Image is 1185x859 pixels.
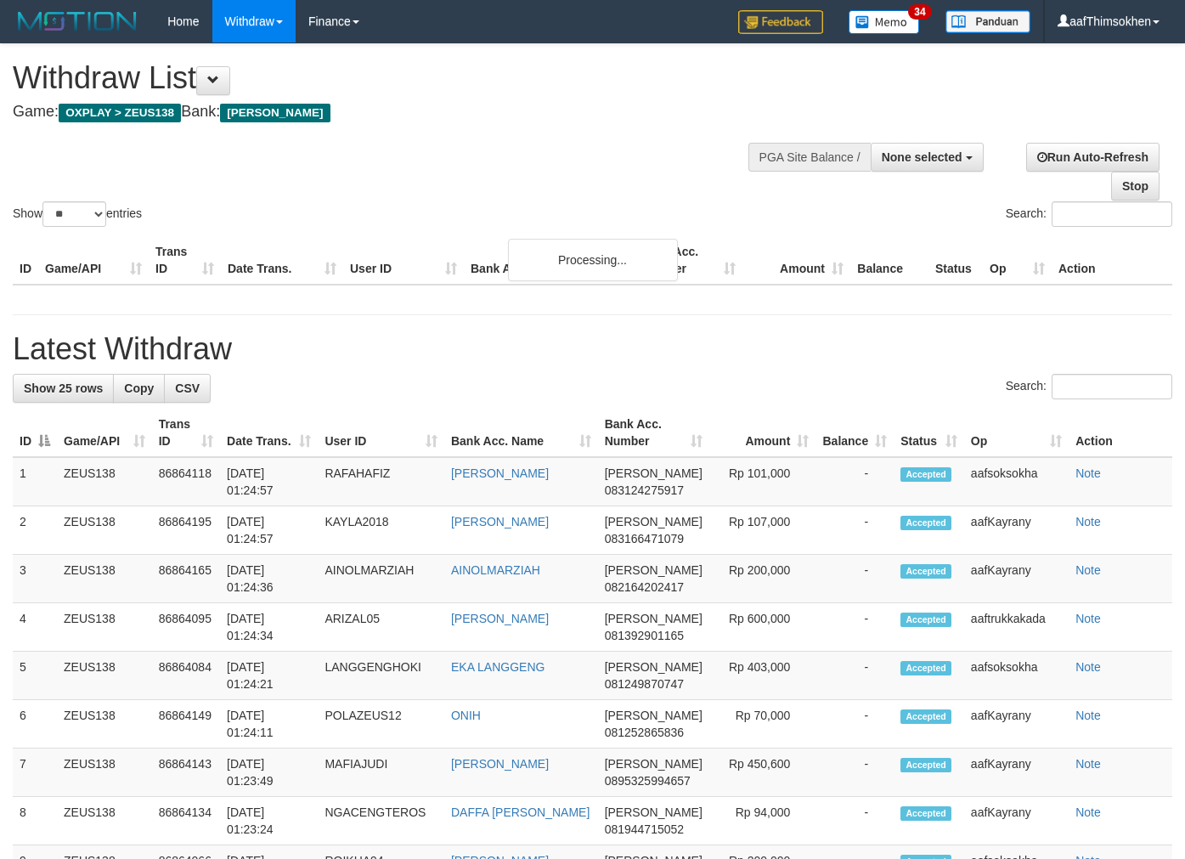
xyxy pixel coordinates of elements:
[164,374,211,403] a: CSV
[605,726,684,739] span: Copy 081252865836 to clipboard
[175,381,200,395] span: CSV
[742,236,850,285] th: Amount
[220,797,318,845] td: [DATE] 01:23:24
[900,661,951,675] span: Accepted
[220,104,330,122] span: [PERSON_NAME]
[220,506,318,555] td: [DATE] 01:24:57
[605,709,703,722] span: [PERSON_NAME]
[57,409,152,457] th: Game/API: activate to sort column ascending
[605,660,703,674] span: [PERSON_NAME]
[908,4,931,20] span: 34
[42,201,106,227] select: Showentries
[152,506,220,555] td: 86864195
[57,457,152,506] td: ZEUS138
[964,603,1069,652] td: aaftrukkakada
[1006,374,1172,399] label: Search:
[464,236,635,285] th: Bank Acc. Name
[983,236,1052,285] th: Op
[882,150,962,164] span: None selected
[1075,515,1101,528] a: Note
[738,10,823,34] img: Feedback.jpg
[152,409,220,457] th: Trans ID: activate to sort column ascending
[815,409,894,457] th: Balance: activate to sort column ascending
[152,700,220,749] td: 86864149
[605,466,703,480] span: [PERSON_NAME]
[815,652,894,700] td: -
[605,580,684,594] span: Copy 082164202417 to clipboard
[318,409,444,457] th: User ID: activate to sort column ascending
[815,603,894,652] td: -
[152,652,220,700] td: 86864084
[451,757,549,771] a: [PERSON_NAME]
[709,700,816,749] td: Rp 70,000
[13,236,38,285] th: ID
[850,236,928,285] th: Balance
[1075,563,1101,577] a: Note
[13,374,114,403] a: Show 25 rows
[343,236,464,285] th: User ID
[152,749,220,797] td: 86864143
[1075,660,1101,674] a: Note
[964,409,1069,457] th: Op: activate to sort column ascending
[221,236,343,285] th: Date Trans.
[709,506,816,555] td: Rp 107,000
[709,409,816,457] th: Amount: activate to sort column ascending
[635,236,742,285] th: Bank Acc. Number
[945,10,1030,33] img: panduan.png
[709,555,816,603] td: Rp 200,000
[13,506,57,555] td: 2
[149,236,221,285] th: Trans ID
[894,409,964,457] th: Status: activate to sort column ascending
[1026,143,1160,172] a: Run Auto-Refresh
[928,236,983,285] th: Status
[1069,409,1172,457] th: Action
[57,603,152,652] td: ZEUS138
[13,201,142,227] label: Show entries
[900,564,951,579] span: Accepted
[605,629,684,642] span: Copy 081392901165 to clipboard
[964,555,1069,603] td: aafKayrany
[13,104,773,121] h4: Game: Bank:
[57,797,152,845] td: ZEUS138
[605,677,684,691] span: Copy 081249870747 to clipboard
[964,652,1069,700] td: aafsoksokha
[318,797,444,845] td: NGACENGTEROS
[748,143,871,172] div: PGA Site Balance /
[964,700,1069,749] td: aafKayrany
[605,822,684,836] span: Copy 081944715052 to clipboard
[220,749,318,797] td: [DATE] 01:23:49
[220,457,318,506] td: [DATE] 01:24:57
[13,797,57,845] td: 8
[13,700,57,749] td: 6
[57,506,152,555] td: ZEUS138
[964,506,1069,555] td: aafKayrany
[900,806,951,821] span: Accepted
[318,457,444,506] td: RAFAHAFIZ
[709,603,816,652] td: Rp 600,000
[900,758,951,772] span: Accepted
[815,506,894,555] td: -
[598,409,709,457] th: Bank Acc. Number: activate to sort column ascending
[1111,172,1160,201] a: Stop
[508,239,678,281] div: Processing...
[152,457,220,506] td: 86864118
[24,381,103,395] span: Show 25 rows
[57,749,152,797] td: ZEUS138
[318,700,444,749] td: POLAZEUS12
[849,10,920,34] img: Button%20Memo.svg
[900,516,951,530] span: Accepted
[605,515,703,528] span: [PERSON_NAME]
[605,805,703,819] span: [PERSON_NAME]
[1006,201,1172,227] label: Search:
[220,652,318,700] td: [DATE] 01:24:21
[13,457,57,506] td: 1
[709,457,816,506] td: Rp 101,000
[605,612,703,625] span: [PERSON_NAME]
[709,652,816,700] td: Rp 403,000
[124,381,154,395] span: Copy
[13,61,773,95] h1: Withdraw List
[451,709,481,722] a: ONIH
[57,652,152,700] td: ZEUS138
[900,467,951,482] span: Accepted
[13,603,57,652] td: 4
